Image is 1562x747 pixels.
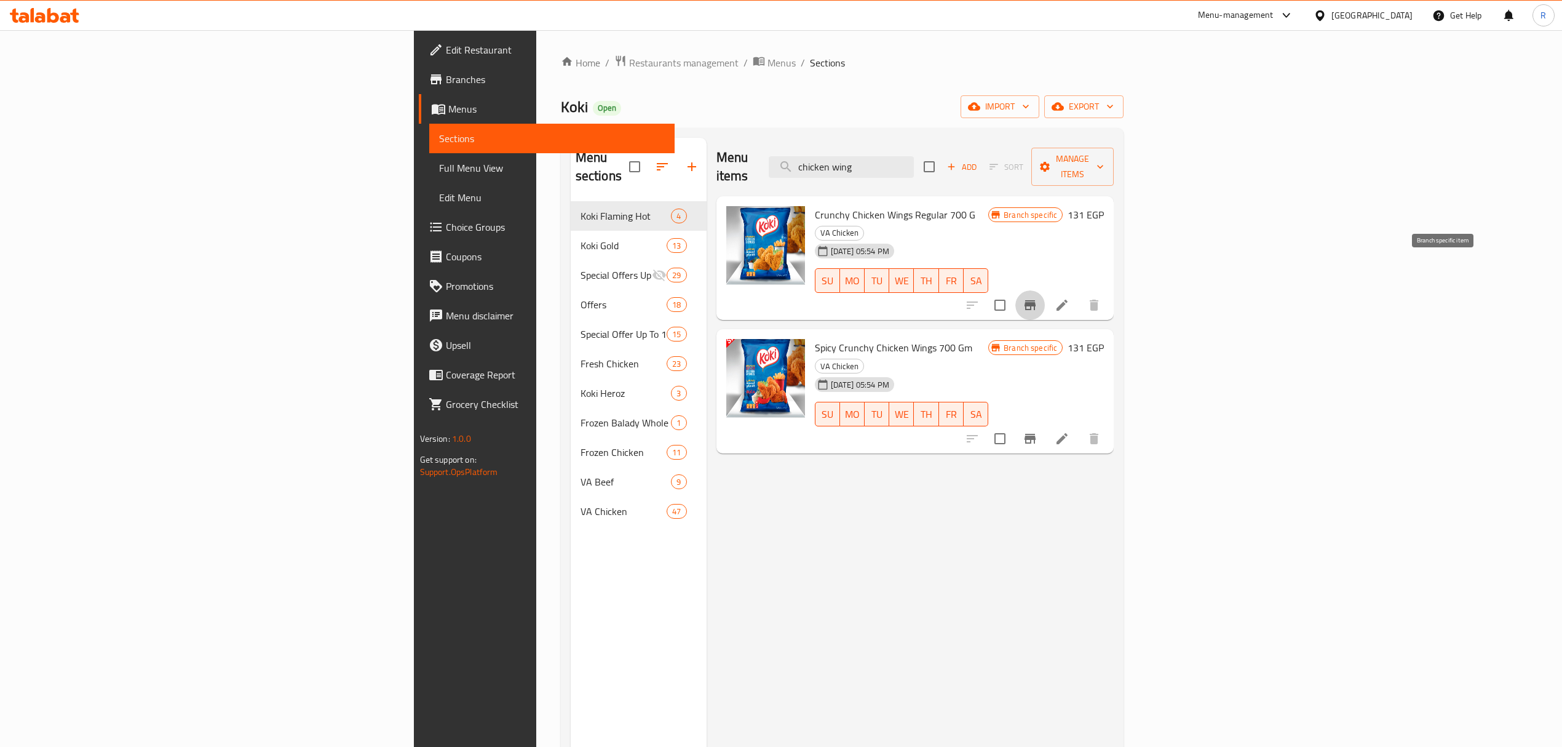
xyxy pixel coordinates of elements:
span: R [1540,9,1546,22]
span: SU [820,272,835,290]
span: MO [845,405,860,423]
button: SU [815,402,840,426]
button: TU [865,402,889,426]
div: Koki Gold13 [571,231,707,260]
button: SA [964,402,988,426]
a: Support.OpsPlatform [420,464,498,480]
button: SA [964,268,988,293]
a: Promotions [419,271,675,301]
svg: Inactive section [652,268,667,282]
span: Koki Heroz [581,386,672,401]
button: TH [914,268,938,293]
button: FR [939,268,964,293]
span: Edit Restaurant [446,42,665,57]
a: Edit Restaurant [419,35,675,65]
div: items [671,474,686,489]
nav: breadcrumb [561,55,1124,71]
span: Promotions [446,279,665,294]
span: Spicy Crunchy Chicken Wings 700 Gm [815,338,972,357]
div: Koki Flaming Hot4 [571,201,707,231]
span: Menus [448,102,665,116]
h6: 131 EGP [1068,339,1104,356]
span: Sort sections [648,152,677,182]
span: FR [944,272,959,290]
a: Menu disclaimer [419,301,675,330]
span: Sections [439,131,665,146]
span: WE [894,272,909,290]
span: VA Beef [581,474,672,489]
span: export [1054,99,1114,114]
img: Crunchy Chicken Wings Regular 700 G [726,206,805,285]
span: Restaurants management [629,55,739,70]
a: Choice Groups [419,212,675,242]
span: 4 [672,210,686,222]
button: export [1044,95,1124,118]
div: [GEOGRAPHIC_DATA] [1331,9,1413,22]
div: Special Offers Up To 25%29 [571,260,707,290]
span: [DATE] 05:54 PM [826,379,894,391]
span: 15 [667,329,686,340]
span: Special Offers Up To 25% [581,268,652,282]
button: delete [1079,290,1109,320]
span: Version: [420,431,450,447]
span: Sections [810,55,845,70]
button: MO [840,402,865,426]
span: Coverage Report [446,367,665,382]
span: Edit Menu [439,190,665,205]
nav: Menu sections [571,196,707,531]
span: TU [870,272,884,290]
span: Full Menu View [439,161,665,175]
span: [DATE] 05:54 PM [826,246,894,257]
button: Add section [677,152,707,182]
button: Add [942,158,981,177]
div: VA Chicken [815,359,864,373]
span: SA [969,272,983,290]
span: 29 [667,270,686,281]
li: / [743,55,748,70]
button: SU [815,268,840,293]
div: VA Chicken47 [571,497,707,526]
span: 1.0.0 [452,431,471,447]
div: items [667,327,686,342]
span: VA Chicken [815,226,863,240]
span: VA Chicken [581,504,667,519]
a: Restaurants management [614,55,739,71]
a: Edit menu item [1055,431,1069,446]
span: 3 [672,388,686,399]
button: delete [1079,424,1109,453]
input: search [769,156,914,178]
span: Frozen Chicken [581,445,667,460]
span: MO [845,272,860,290]
div: Frozen Chicken11 [571,437,707,467]
span: Menus [767,55,796,70]
span: Frozen Balady Whole Chicken [581,415,672,430]
div: Fresh Chicken23 [571,349,707,378]
a: Grocery Checklist [419,389,675,419]
a: Edit Menu [429,183,675,212]
button: WE [889,268,914,293]
li: / [801,55,805,70]
span: 9 [672,476,686,488]
a: Edit menu item [1055,298,1069,313]
div: Fresh Chicken [581,356,667,371]
span: 1 [672,417,686,429]
span: TH [919,272,934,290]
div: Koki Gold [581,238,667,253]
div: items [667,356,686,371]
span: WE [894,405,909,423]
span: TU [870,405,884,423]
a: Full Menu View [429,153,675,183]
span: Upsell [446,338,665,353]
div: items [671,386,686,401]
div: Frozen Balady Whole Chicken1 [571,408,707,437]
span: VA Chicken [815,359,863,373]
span: Crunchy Chicken Wings Regular 700 G [815,206,975,224]
a: Upsell [419,330,675,360]
span: Grocery Checklist [446,397,665,412]
span: Special Offer Up To 10% Off [581,327,667,342]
